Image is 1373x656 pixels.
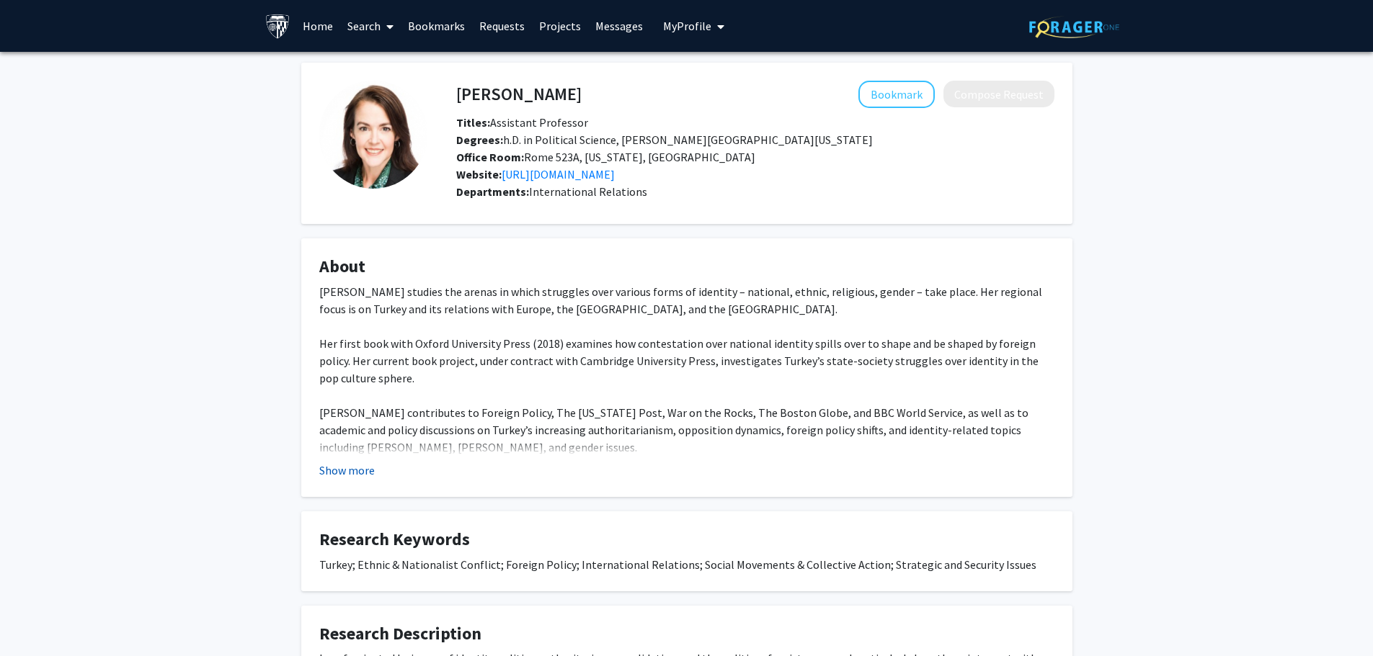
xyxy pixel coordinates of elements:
[456,132,503,147] b: Degrees:
[588,1,650,51] a: Messages
[943,81,1054,107] button: Compose Request to Lisel Hintz
[319,529,1054,550] h4: Research Keywords
[11,591,61,645] iframe: Chat
[456,115,490,130] b: Titles:
[319,556,1054,573] div: Turkey; Ethnic & Nationalist Conflict; Foreign Policy; International Relations; Social Movements ...
[529,184,647,199] span: International Relations
[456,132,873,147] span: h.D. in Political Science, [PERSON_NAME][GEOGRAPHIC_DATA][US_STATE]
[502,167,615,181] a: Opens in a new tab
[456,167,502,181] b: Website:
[532,1,588,51] a: Projects
[340,1,401,51] a: Search
[319,256,1054,277] h4: About
[319,283,1054,525] div: [PERSON_NAME] studies the arenas in which struggles over various forms of identity – national, et...
[456,150,524,164] b: Office Room:
[858,81,935,108] button: Add Lisel Hintz to Bookmarks
[296,1,340,51] a: Home
[319,462,375,479] button: Show more
[401,1,472,51] a: Bookmarks
[472,1,532,51] a: Requests
[663,19,711,33] span: My Profile
[456,150,755,164] span: Rome 523A, [US_STATE], [GEOGRAPHIC_DATA]
[265,14,290,39] img: Johns Hopkins University Logo
[319,81,427,189] img: Profile Picture
[456,81,582,107] h4: [PERSON_NAME]
[319,624,1054,644] h4: Research Description
[456,184,529,199] b: Departments:
[1029,16,1119,38] img: ForagerOne Logo
[456,115,588,130] span: Assistant Professor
